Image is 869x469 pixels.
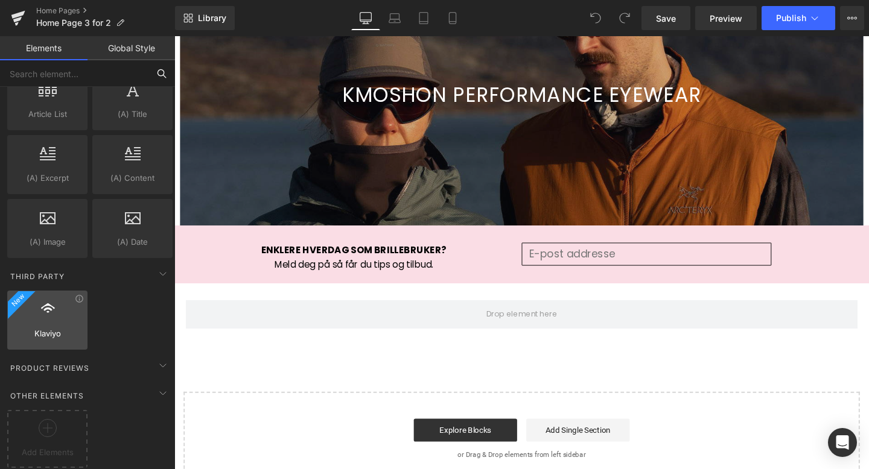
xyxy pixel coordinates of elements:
[365,217,628,241] input: E-post addresse
[840,6,864,30] button: More
[11,327,84,340] span: Klaviyo
[29,436,701,444] p: or Drag & Drop elements from left sidebar
[91,218,286,231] strong: ENKLERE HVERDAG SOM BRILLEBRUKER?
[9,390,85,401] span: Other Elements
[96,108,169,121] span: (A) Title
[88,36,175,60] a: Global Style
[198,13,226,24] span: Library
[11,108,84,121] span: Article List
[9,271,66,282] span: Third Party
[409,6,438,30] a: Tablet
[828,428,857,457] div: Open Intercom Messenger
[10,446,84,459] span: Add Elements
[351,6,380,30] a: Desktop
[11,172,84,184] span: (A) Excerpt
[438,6,467,30] a: Mobile
[96,236,169,248] span: (A) Date
[167,48,563,75] a: KMOSHON PERFORMANCE EYEWEAR
[656,12,676,25] span: Save
[36,18,111,28] span: Home Page 3 for 2
[613,6,637,30] button: Redo
[776,13,806,23] span: Publish
[252,402,360,426] a: Explore Blocks
[584,6,608,30] button: Undo
[176,46,554,76] span: KMOSHON PERFORMANCE EYEWEAR
[710,12,742,25] span: Preview
[762,6,835,30] button: Publish
[75,294,84,303] div: View Information
[175,6,235,30] a: New Library
[370,402,479,426] a: Add Single Section
[96,172,169,184] span: (A) Content
[695,6,757,30] a: Preview
[9,362,91,374] span: Product Reviews
[36,6,175,16] a: Home Pages
[12,233,365,248] p: Meld deg på så får du tips og tilbud.
[11,236,84,248] span: (A) Image
[380,6,409,30] a: Laptop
